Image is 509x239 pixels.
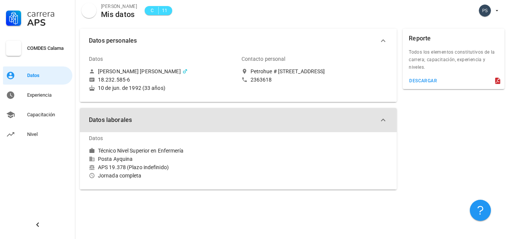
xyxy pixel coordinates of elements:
div: APS [27,18,69,27]
div: 10 de jun. de 1992 (33 años) [89,85,235,91]
a: Experiencia [3,86,72,104]
span: Datos personales [89,35,379,46]
a: Petrohue # [STREET_ADDRESS] [242,68,388,75]
div: Petrohue # [STREET_ADDRESS] [251,68,325,75]
div: COMDES Calama [27,45,69,51]
div: Experiencia [27,92,69,98]
div: avatar [479,5,491,17]
div: Posta Ayquina [89,156,235,162]
div: Técnico Nivel Superior en Enfermería [98,147,184,154]
div: [PERSON_NAME] [101,3,137,10]
div: APS 19.378 (Plazo indefinido) [89,164,235,171]
div: Jornada completa [89,172,235,179]
span: Datos laborales [89,115,379,125]
div: Mis datos [101,10,137,19]
button: Datos laborales [80,108,397,132]
div: [PERSON_NAME] [PERSON_NAME] [98,68,181,75]
div: Contacto personal [242,50,286,68]
div: 2363618 [251,76,272,83]
div: Datos [27,72,69,79]
span: C [149,7,155,14]
div: Carrera [27,9,69,18]
div: Capacitación [27,112,69,118]
a: 2363618 [242,76,388,83]
div: descargar [409,78,437,83]
div: Todos los elementos constitutivos de la carrera; capacitación, experiencia y niveles. [403,48,504,76]
a: Capacitación [3,106,72,124]
div: Datos [89,129,103,147]
a: Nivel [3,125,72,143]
div: avatar [81,3,96,18]
a: Datos [3,66,72,85]
button: descargar [406,76,440,86]
div: 18.232.585-6 [98,76,130,83]
div: Datos [89,50,103,68]
div: Nivel [27,131,69,137]
span: 11 [162,7,168,14]
button: Datos personales [80,29,397,53]
div: Reporte [409,29,431,48]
